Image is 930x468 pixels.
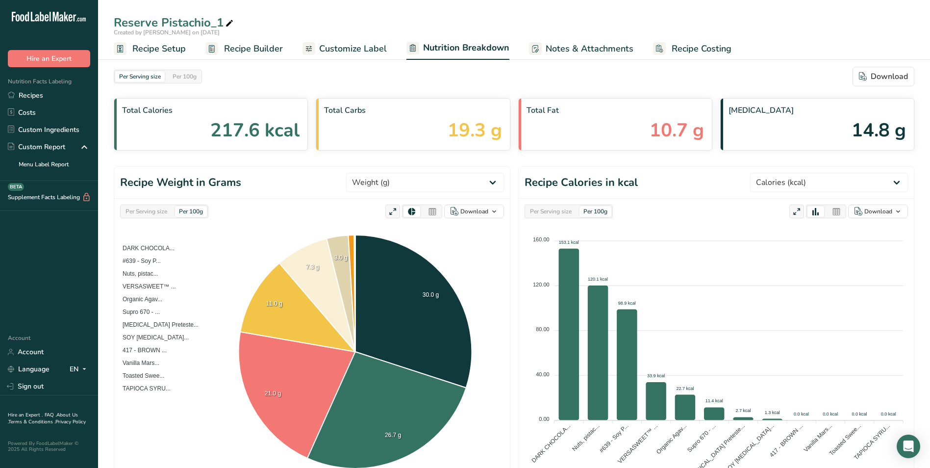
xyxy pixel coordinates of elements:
[45,412,56,418] a: FAQ .
[70,364,90,375] div: EN
[115,347,167,354] span: 417 - BROWN ...
[653,38,731,60] a: Recipe Costing
[8,50,90,67] button: Hire an Expert
[444,205,504,218] button: Download
[169,71,201,82] div: Per 100g
[533,282,550,287] tspan: 120.00
[8,142,65,152] div: Custom Report
[115,334,189,341] span: SOY [MEDICAL_DATA]...
[115,258,161,264] span: #639 - Soy P...
[114,14,235,31] div: Reserve Pistachio_1
[120,175,241,191] h1: Recipe Weight in Grams
[8,418,55,425] a: Terms & Conditions .
[525,175,638,191] h1: Recipe Calories in kcal
[530,422,572,464] tspan: DARK CHOCOLA...
[210,116,300,144] span: 217.6 kcal
[853,67,914,86] button: Download
[406,37,509,60] a: Nutrition Breakdown
[8,412,43,418] a: Hire an Expert .
[115,321,199,328] span: [MEDICAL_DATA] Preteste...
[122,206,171,217] div: Per Serving size
[616,422,659,465] tspan: VERSASWEET™ ...
[579,206,611,217] div: Per 100g
[527,104,704,116] span: Total Fat
[526,206,576,217] div: Per Serving size
[529,38,633,60] a: Notes & Attachments
[598,422,630,454] tspan: #639 - Soy P...
[114,38,186,60] a: Recipe Setup
[114,28,220,36] span: Created by [PERSON_NAME] on [DATE]
[460,207,488,216] div: Download
[302,38,387,60] a: Customize Label
[115,71,165,82] div: Per Serving size
[448,116,502,144] span: 19.3 g
[533,236,550,242] tspan: 160.00
[115,385,171,392] span: TAPIOCA SYRU...
[55,418,86,425] a: Privacy Policy
[650,116,704,144] span: 10.7 g
[115,245,175,252] span: DARK CHOCOLA...
[539,416,549,422] tspan: 0.00
[897,435,920,458] div: Open Intercom Messenger
[853,422,891,461] tspan: TAPIOCA SYRU...
[115,270,158,277] span: Nuts, pistac...
[423,41,509,54] span: Nutrition Breakdown
[115,283,176,290] span: VERSASWEET™ ...
[859,71,908,82] div: Download
[546,42,633,55] span: Notes & Attachments
[205,38,283,60] a: Recipe Builder
[8,183,24,191] div: BETA
[175,206,207,217] div: Per 100g
[672,42,731,55] span: Recipe Costing
[8,361,50,378] a: Language
[115,296,162,303] span: Organic Agav...
[115,372,164,379] span: Toasted Swee...
[803,422,833,453] tspan: Vanilla Mars...
[115,309,160,315] span: Supro 670 - ...
[828,422,862,457] tspan: Toasted Swee...
[536,371,550,377] tspan: 40.00
[768,422,804,459] tspan: 417 - BROWN ...
[852,116,906,144] span: 14.8 g
[571,422,601,452] tspan: Nuts, pistac...
[122,104,300,116] span: Total Calories
[864,207,892,216] div: Download
[729,104,906,116] span: [MEDICAL_DATA]
[848,205,908,218] button: Download
[224,42,283,55] span: Recipe Builder
[132,42,186,55] span: Recipe Setup
[319,42,387,55] span: Customize Label
[655,422,688,455] tspan: Organic Agav...
[324,104,502,116] span: Total Carbs
[686,422,717,454] tspan: Supro 670 - ...
[8,412,78,425] a: About Us .
[8,441,90,452] div: Powered By FoodLabelMaker © 2025 All Rights Reserved
[115,360,159,366] span: Vanilla Mars...
[536,326,550,332] tspan: 80.00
